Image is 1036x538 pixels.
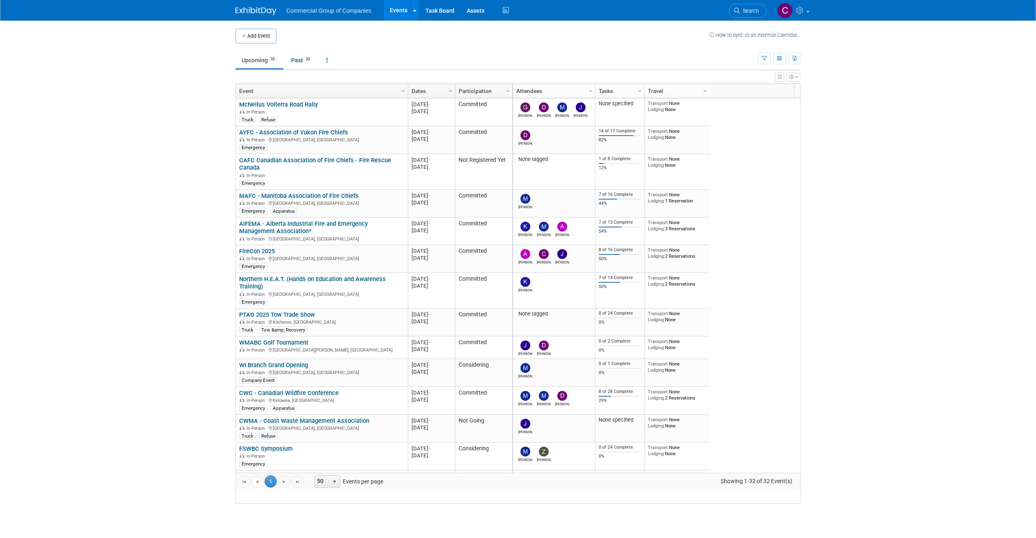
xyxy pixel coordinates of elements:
span: - [428,339,430,345]
div: Apparatus [270,208,297,214]
div: 0 of 2 Complete [599,338,641,344]
div: Mike Thomson [537,401,551,406]
a: Dates [412,84,450,98]
img: Alexander Cafovski [520,249,530,259]
div: None 1 Reservation [648,192,707,204]
img: Mike Thomson [539,391,549,401]
a: FSWBC Symposium [239,445,293,452]
a: FireCon 2025 [239,247,275,255]
span: In-Person [247,201,267,206]
span: - [428,390,430,396]
span: Transport: [648,338,669,344]
div: 82% [599,137,641,143]
div: None None [648,311,707,322]
img: Mitch Mesenchuk [520,194,530,204]
div: None None [648,417,707,429]
td: Considering [455,443,512,470]
span: Go to the first page [241,479,247,485]
div: 0 of 1 Complete [599,361,641,367]
div: None None [648,156,707,168]
img: Jason Fast [576,102,586,112]
img: Jamie Zimmerman [557,249,567,259]
div: None 2 Reservations [648,247,707,259]
img: In-Person Event [240,256,244,260]
span: In-Person [247,320,267,325]
div: Morgan MacKay [555,112,570,118]
div: 50% [599,256,641,262]
a: Past33 [285,52,319,68]
span: - [428,129,430,135]
span: Commercial Group of Companies [286,7,371,14]
img: In-Person Event [240,201,244,205]
img: Kelly Mayhew [520,222,530,232]
span: 32 [268,56,277,62]
div: [GEOGRAPHIC_DATA], [GEOGRAPHIC_DATA] [239,255,404,262]
span: Events per page [304,475,391,488]
div: [GEOGRAPHIC_DATA], [GEOGRAPHIC_DATA] [239,200,404,207]
a: Participation [459,84,507,98]
div: Jamie Zimmerman [555,259,570,264]
div: Apparatus [270,405,297,411]
div: 0 of 24 Complete [599,445,641,450]
a: MAFC - Manitoba Association of Fire Chiefs [239,192,359,200]
span: Lodging: [648,423,665,429]
div: Kitchener, [GEOGRAPHIC_DATA] [239,318,404,325]
div: 50% [599,284,641,290]
div: 54% [599,229,641,234]
span: Transport: [648,192,669,197]
div: [DATE] [412,275,451,282]
div: Emergency [239,405,267,411]
img: Zachary Button [539,447,549,456]
span: Showing 1-32 of 32 Event(s) [713,475,800,487]
div: None 2 Reservations [648,275,707,287]
a: PTAO 2025 Tow Trade Show [239,311,315,318]
img: Gregg Stockdale [520,102,530,112]
div: Emergency [239,263,267,270]
span: Column Settings [504,88,511,94]
span: select [331,479,338,485]
div: [DATE] [412,424,451,431]
span: Lodging: [648,198,665,204]
span: Transport: [648,445,669,450]
td: Committed [455,98,512,126]
div: [DATE] [412,389,451,396]
a: Go to the last page [292,475,304,488]
a: Go to the first page [238,475,250,488]
div: Adam Dingman [555,232,570,237]
span: Lodging: [648,107,665,112]
a: Column Settings [636,84,645,96]
div: Emergency [239,461,267,467]
span: - [428,418,430,424]
span: - [428,311,430,318]
div: David West [537,112,551,118]
img: In-Person Event [240,454,244,458]
div: None None [648,100,707,112]
span: - [428,362,430,368]
td: Committed [455,218,512,245]
img: In-Person Event [240,173,244,177]
div: 8 of 28 Complete [599,389,641,395]
img: In-Person Event [240,426,244,430]
img: Jason Fast [520,341,530,350]
div: 7 of 16 Complete [599,192,641,197]
div: None 3 Reservations [648,220,707,232]
div: [DATE] [412,339,451,346]
img: In-Person Event [240,292,244,296]
div: [DATE] [412,136,451,143]
td: Committed [455,470,512,493]
div: Jason Fast [518,350,533,356]
a: Go to the previous page [251,475,263,488]
div: Mitch Mesenchuk [518,373,533,378]
img: Adam Dingman [557,222,567,232]
div: [DATE] [412,254,451,261]
div: Cole Mattern [537,259,551,264]
span: Transport: [648,417,669,422]
a: McNeilus Volterra Road Rally [239,101,318,108]
div: Zachary Button [537,456,551,462]
span: In-Person [247,347,267,353]
div: None None [648,361,707,373]
span: In-Person [247,426,267,431]
img: Cole Mattern [539,249,549,259]
td: Considering [455,359,512,387]
div: Alexander Cafovski [518,259,533,264]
